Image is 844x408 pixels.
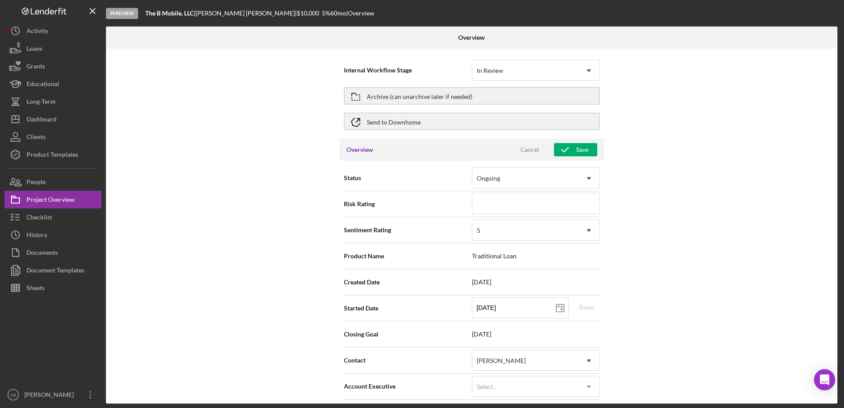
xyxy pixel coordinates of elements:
[145,10,196,17] div: |
[367,88,472,104] div: Archive (can unarchive later if needed)
[26,22,48,42] div: Activity
[4,128,102,146] button: Clients
[297,9,319,17] span: $10,000
[196,10,297,17] div: [PERSON_NAME] [PERSON_NAME] |
[344,66,472,75] span: Internal Workflow Stage
[477,67,503,74] div: In Review
[4,93,102,110] button: Long-Term
[22,386,79,406] div: [PERSON_NAME]
[472,279,600,286] span: [DATE]
[344,87,600,105] button: Archive (can unarchive later if needed)
[814,369,835,390] div: Open Intercom Messenger
[344,330,472,339] span: Closing Goal
[4,191,102,208] button: Project Overview
[344,252,472,261] span: Product Name
[579,301,594,314] div: Reset
[26,191,75,211] div: Project Overview
[472,253,600,260] span: Traditional Loan
[477,357,526,364] div: [PERSON_NAME]
[26,75,59,95] div: Educational
[4,173,102,191] button: People
[4,75,102,93] button: Educational
[330,10,346,17] div: 60 mo
[344,174,472,182] span: Status
[520,143,539,156] div: Cancel
[26,40,42,60] div: Loans
[4,261,102,279] button: Document Templates
[322,10,330,17] div: 5 %
[458,34,485,41] b: Overview
[477,175,500,182] div: Ongoing
[573,301,600,314] button: Reset
[344,113,600,130] button: Send to Downhome
[477,383,497,390] div: Select...
[4,146,102,163] button: Product Templates
[554,143,597,156] button: Save
[4,244,102,261] button: Documents
[4,226,102,244] button: History
[347,145,373,154] h3: Overview
[4,208,102,226] button: Checklist
[26,226,47,246] div: History
[145,9,194,17] b: The B Mobile, LLC
[4,386,102,404] button: DB[PERSON_NAME]
[4,22,102,40] button: Activity
[26,244,58,264] div: Documents
[26,128,45,148] div: Clients
[344,278,472,287] span: Created Date
[344,304,472,313] span: Started Date
[26,279,45,299] div: Sheets
[344,226,472,234] span: Sentiment Rating
[26,208,52,228] div: Checklist
[367,113,421,129] div: Send to Downhome
[477,227,480,234] div: 5
[106,8,138,19] div: In Review
[10,393,16,397] text: DB
[346,10,374,17] div: | Overview
[26,173,45,193] div: People
[26,146,78,166] div: Product Templates
[344,200,472,208] span: Risk Rating
[26,93,56,113] div: Long-Term
[4,57,102,75] button: Grants
[4,110,102,128] button: Dashboard
[472,331,600,338] span: [DATE]
[26,261,84,281] div: Document Templates
[344,356,472,365] span: Contact
[576,143,588,156] div: Save
[26,57,45,77] div: Grants
[508,143,552,156] button: Cancel
[4,40,102,57] button: Loans
[344,382,472,391] span: Account Executive
[26,110,57,130] div: Dashboard
[4,279,102,297] button: Sheets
